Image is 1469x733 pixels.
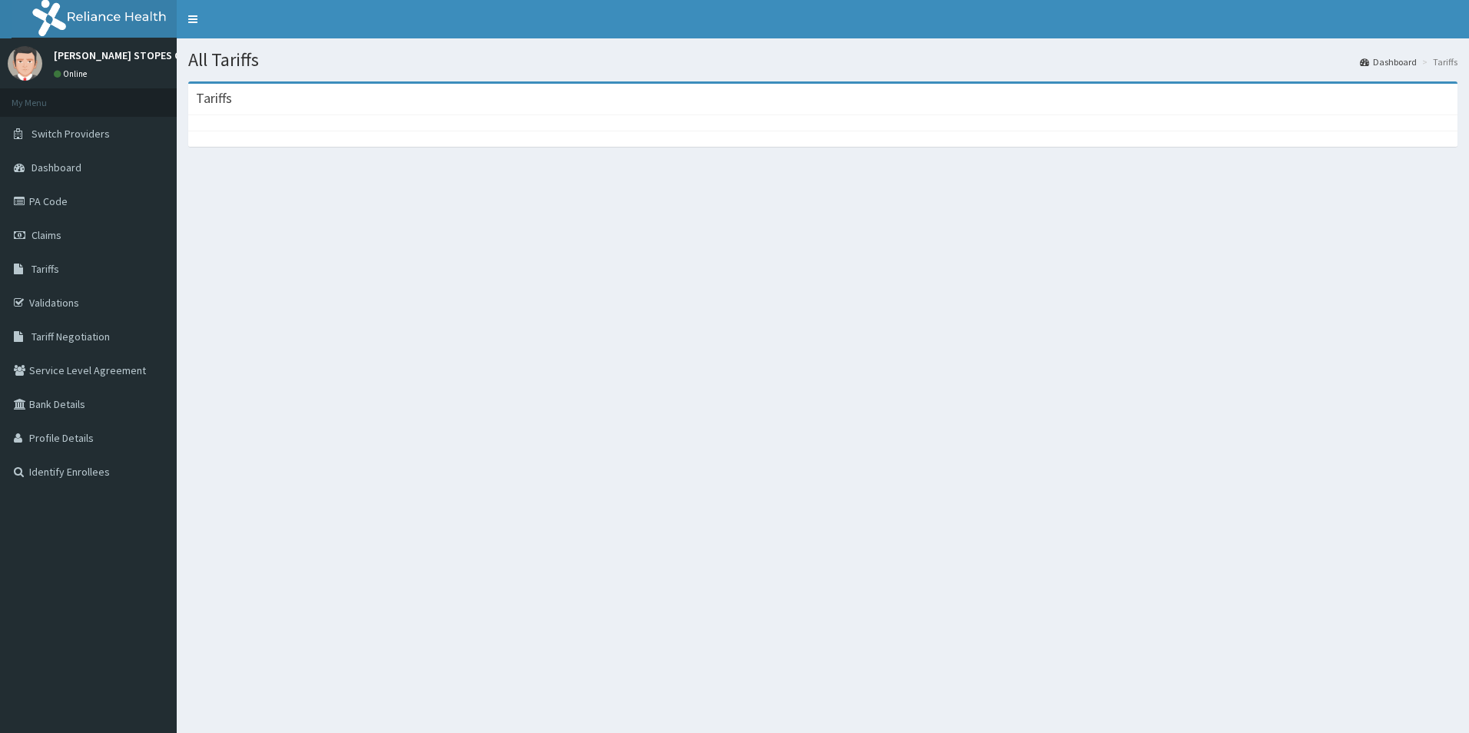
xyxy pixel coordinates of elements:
[188,50,1457,70] h1: All Tariffs
[32,161,81,174] span: Dashboard
[54,50,211,61] p: [PERSON_NAME] STOPES CLINICS
[32,330,110,343] span: Tariff Negotiation
[1418,55,1457,68] li: Tariffs
[32,127,110,141] span: Switch Providers
[32,262,59,276] span: Tariffs
[196,91,232,105] h3: Tariffs
[54,68,91,79] a: Online
[1360,55,1417,68] a: Dashboard
[32,228,61,242] span: Claims
[8,46,42,81] img: User Image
